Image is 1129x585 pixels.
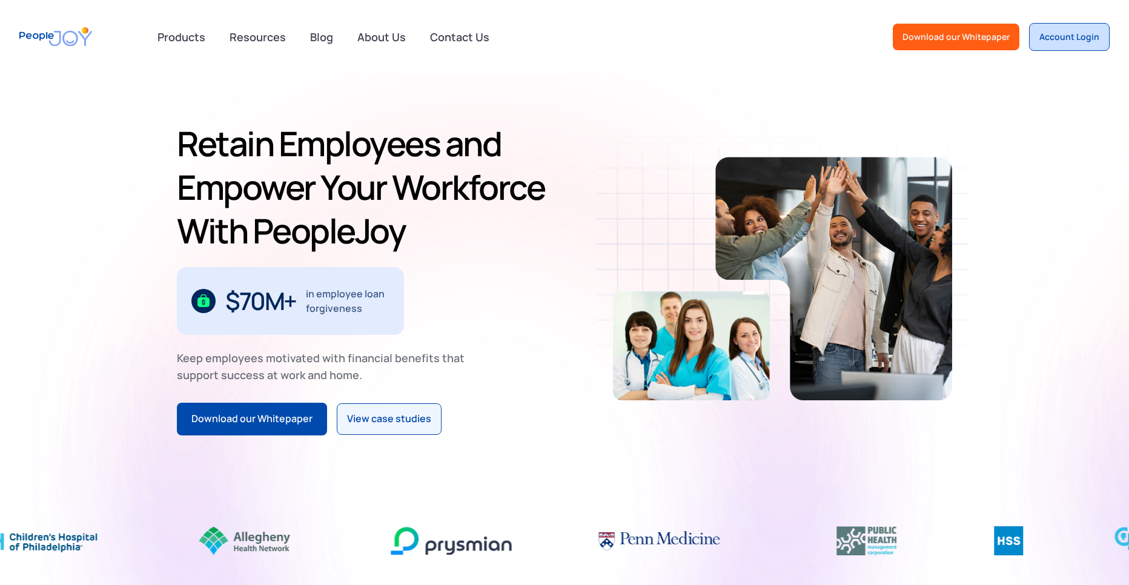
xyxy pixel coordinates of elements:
[222,24,293,50] a: Resources
[902,31,1010,43] div: Download our Whitepaper
[177,267,404,335] div: 1 / 3
[150,25,213,49] div: Products
[350,24,413,50] a: About Us
[1039,31,1099,43] div: Account Login
[337,403,442,435] a: View case studies
[423,24,497,50] a: Contact Us
[306,286,390,316] div: in employee loan forgiveness
[893,24,1019,50] a: Download our Whitepaper
[177,403,327,435] a: Download our Whitepaper
[613,291,770,400] img: Retain-Employees-PeopleJoy
[347,411,431,427] div: View case studies
[177,349,475,383] div: Keep employees motivated with financial benefits that support success at work and home.
[1029,23,1110,51] a: Account Login
[191,411,313,427] div: Download our Whitepaper
[715,157,952,400] img: Retain-Employees-PeopleJoy
[225,291,296,311] div: $70M+
[303,24,340,50] a: Blog
[177,122,560,253] h1: Retain Employees and Empower Your Workforce With PeopleJoy
[19,19,92,54] a: home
